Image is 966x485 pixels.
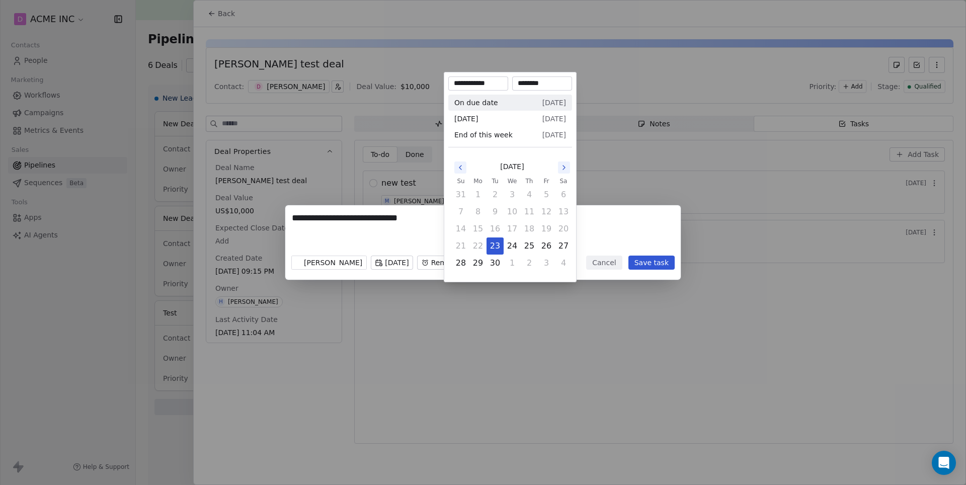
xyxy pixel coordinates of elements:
[538,187,554,203] button: Friday, September 5th, 2025
[521,255,537,271] button: Thursday, October 2nd, 2025
[555,187,572,203] button: Saturday, September 6th, 2025
[538,176,555,186] th: Friday
[521,204,537,220] button: Thursday, September 11th, 2025
[454,130,513,140] span: End of this week
[452,176,572,272] table: September 2025
[469,176,487,186] th: Monday
[504,221,520,237] button: Wednesday, September 17th, 2025
[487,238,503,254] button: Today, Tuesday, September 23rd, 2025, selected
[504,187,520,203] button: Wednesday, September 3rd, 2025
[521,238,537,254] button: Thursday, September 25th, 2025
[542,114,566,124] span: [DATE]
[521,221,537,237] button: Thursday, September 18th, 2025
[454,161,466,174] button: Go to the Previous Month
[555,238,572,254] button: Saturday, September 27th, 2025
[487,204,503,220] button: Tuesday, September 9th, 2025
[555,221,572,237] button: Saturday, September 20th, 2025
[453,221,469,237] button: Sunday, September 14th, 2025
[453,255,469,271] button: Sunday, September 28th, 2025
[504,238,520,254] button: Wednesday, September 24th, 2025
[521,176,538,186] th: Thursday
[558,161,570,174] button: Go to the Next Month
[487,176,504,186] th: Tuesday
[470,187,486,203] button: Monday, September 1st, 2025
[538,255,554,271] button: Friday, October 3rd, 2025
[454,98,498,108] span: On due date
[487,187,503,203] button: Tuesday, September 2nd, 2025
[453,187,469,203] button: Sunday, August 31st, 2025
[555,204,572,220] button: Saturday, September 13th, 2025
[504,176,521,186] th: Wednesday
[470,255,486,271] button: Monday, September 29th, 2025
[504,204,520,220] button: Wednesday, September 10th, 2025
[504,255,520,271] button: Wednesday, October 1st, 2025
[555,176,572,186] th: Saturday
[542,130,566,140] span: [DATE]
[470,204,486,220] button: Monday, September 8th, 2025
[454,114,478,124] span: [DATE]
[470,221,486,237] button: Monday, September 15th, 2025
[538,221,554,237] button: Friday, September 19th, 2025
[487,255,503,271] button: Tuesday, September 30th, 2025
[521,187,537,203] button: Thursday, September 4th, 2025
[555,255,572,271] button: Saturday, October 4th, 2025
[470,238,486,254] button: Monday, September 22nd, 2025
[542,98,566,108] span: [DATE]
[500,161,524,172] span: [DATE]
[487,221,503,237] button: Tuesday, September 16th, 2025
[452,176,469,186] th: Sunday
[538,238,554,254] button: Friday, September 26th, 2025
[453,204,469,220] button: Sunday, September 7th, 2025
[538,204,554,220] button: Friday, September 12th, 2025
[453,238,469,254] button: Sunday, September 21st, 2025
